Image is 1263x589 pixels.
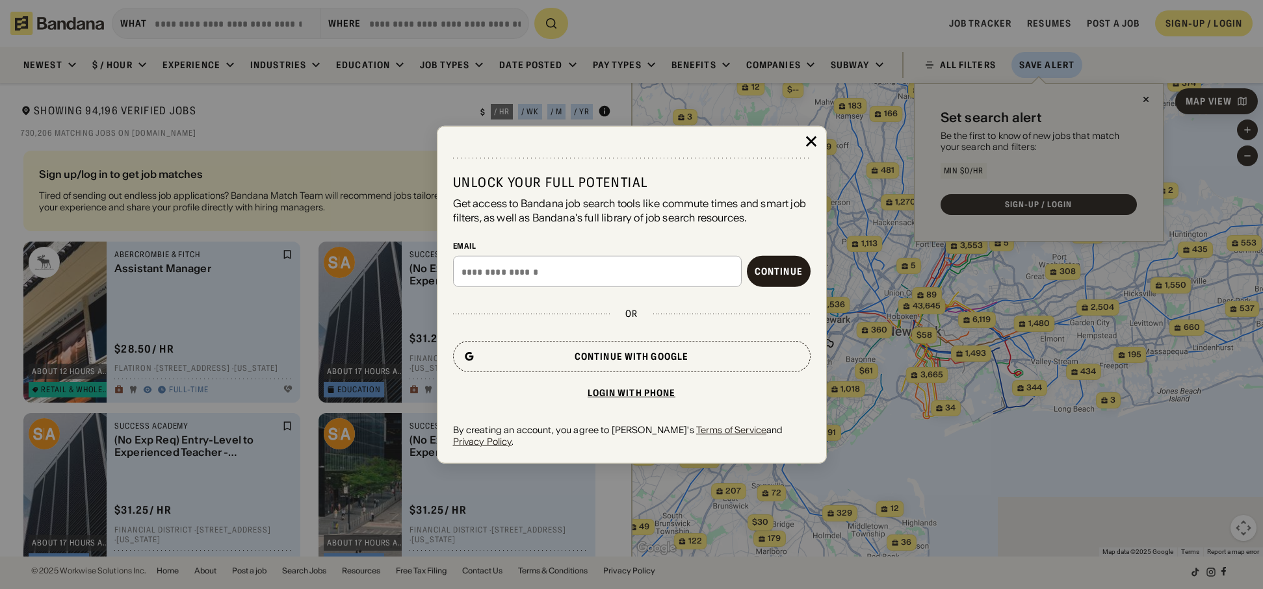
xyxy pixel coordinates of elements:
div: or [625,308,638,320]
div: Get access to Bandana job search tools like commute times and smart job filters, as well as Banda... [453,196,811,225]
div: Unlock your full potential [453,174,811,191]
div: Continue with Google [575,351,688,360]
a: Privacy Policy [453,436,512,447]
div: Email [453,241,811,251]
a: Terms of Service [696,423,766,435]
div: By creating an account, you agree to [PERSON_NAME]'s and . [453,423,811,447]
div: Continue [755,267,803,276]
div: Login with phone [588,388,676,397]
